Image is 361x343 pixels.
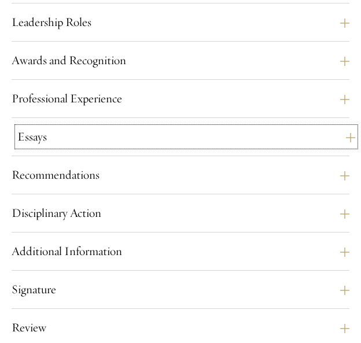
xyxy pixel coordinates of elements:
[12,165,349,185] button: Recommendations
[12,242,349,261] button: Additional Information
[12,280,349,299] button: Signature
[12,89,349,108] button: Professional Experience
[12,204,349,223] button: Disciplinary Action
[17,127,355,146] button: Essays
[12,318,349,337] button: Review
[12,13,349,32] button: Leadership Roles
[12,51,349,70] button: Awards and Recognition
